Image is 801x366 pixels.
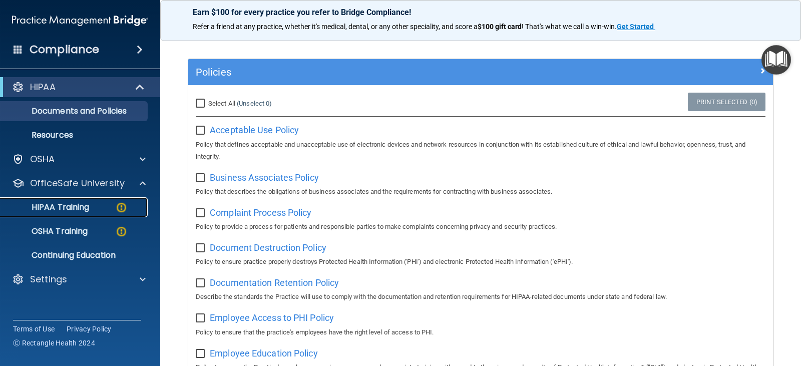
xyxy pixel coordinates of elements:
p: OSHA Training [7,226,88,236]
p: HIPAA Training [7,202,89,212]
p: HIPAA [30,81,56,93]
span: Complaint Process Policy [210,207,311,218]
h5: Policies [196,67,619,78]
strong: $100 gift card [478,23,522,31]
img: PMB logo [12,11,148,31]
a: OSHA [12,153,146,165]
p: Policy that defines acceptable and unacceptable use of electronic devices and network resources i... [196,139,765,163]
strong: Get Started [617,23,654,31]
p: Continuing Education [7,250,143,260]
span: Ⓒ Rectangle Health 2024 [13,338,95,348]
span: Employee Access to PHI Policy [210,312,334,323]
a: OfficeSafe University [12,177,146,189]
p: Earn $100 for every practice you refer to Bridge Compliance! [193,8,768,17]
span: Documentation Retention Policy [210,277,339,288]
button: Open Resource Center [761,45,791,75]
p: Policy to provide a process for patients and responsible parties to make complaints concerning pr... [196,221,765,233]
a: Print Selected (0) [688,93,765,111]
h4: Compliance [30,43,99,57]
img: warning-circle.0cc9ac19.png [115,201,128,214]
span: Acceptable Use Policy [210,125,299,135]
a: HIPAA [12,81,145,93]
p: Documents and Policies [7,106,143,116]
p: Policy that describes the obligations of business associates and the requirements for contracting... [196,186,765,198]
input: Select All (Unselect 0) [196,100,207,108]
a: Terms of Use [13,324,55,334]
p: Policy to ensure that the practice's employees have the right level of access to PHI. [196,326,765,338]
p: Describe the standards the Practice will use to comply with the documentation and retention requi... [196,291,765,303]
a: Get Started [617,23,655,31]
span: Employee Education Policy [210,348,318,358]
p: Policy to ensure practice properly destroys Protected Health Information ('PHI') and electronic P... [196,256,765,268]
a: (Unselect 0) [237,100,272,107]
img: warning-circle.0cc9ac19.png [115,225,128,238]
a: Policies [196,64,765,80]
p: Settings [30,273,67,285]
span: Document Destruction Policy [210,242,326,253]
span: Business Associates Policy [210,172,319,183]
p: OSHA [30,153,55,165]
a: Privacy Policy [67,324,112,334]
a: Settings [12,273,146,285]
p: OfficeSafe University [30,177,125,189]
span: ! That's what we call a win-win. [522,23,617,31]
span: Select All [208,100,235,107]
p: Resources [7,130,143,140]
span: Refer a friend at any practice, whether it's medical, dental, or any other speciality, and score a [193,23,478,31]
